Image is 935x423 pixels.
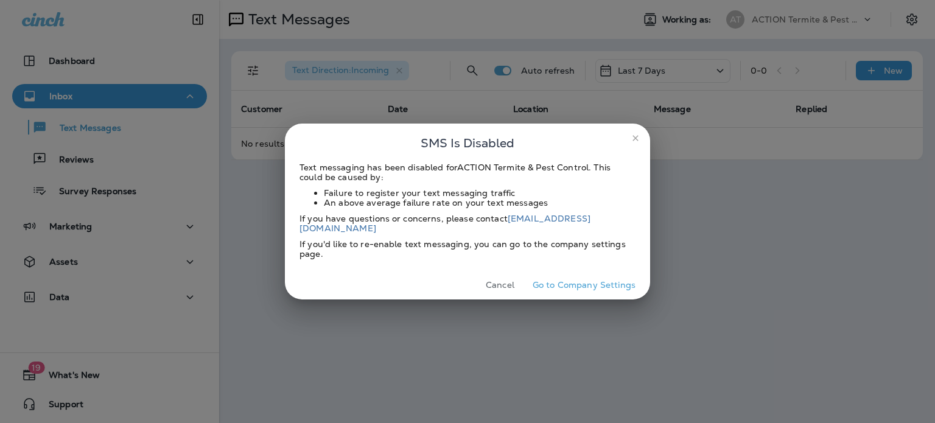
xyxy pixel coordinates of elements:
li: Failure to register your text messaging traffic [324,188,636,198]
button: close [626,128,645,148]
div: If you'd like to re-enable text messaging, you can go to the company settings page. [299,239,636,259]
li: An above average failure rate on your text messages [324,198,636,208]
button: Cancel [477,276,523,295]
button: Go to Company Settings [528,276,640,295]
div: If you have questions or concerns, please contact [299,214,636,233]
span: SMS Is Disabled [421,133,514,153]
div: Text messaging has been disabled for ACTION Termite & Pest Control . This could be caused by: [299,163,636,182]
a: [EMAIL_ADDRESS][DOMAIN_NAME] [299,213,590,234]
